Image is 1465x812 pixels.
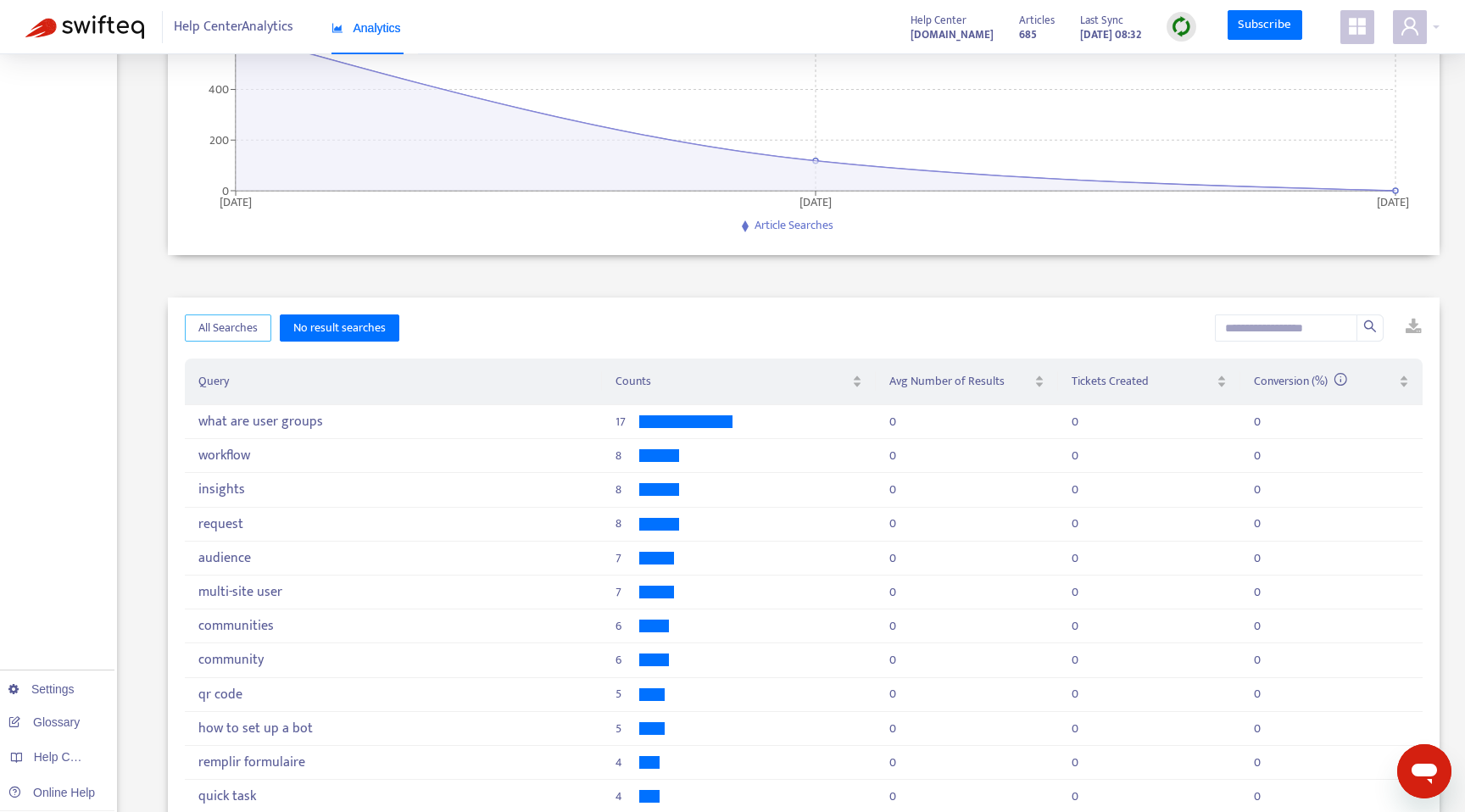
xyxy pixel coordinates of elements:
[1254,455,1261,456] div: 0
[222,181,229,201] tspan: 0
[1397,744,1451,798] iframe: Button to launch messaging window
[1254,659,1261,660] div: 0
[1019,25,1037,44] strong: 685
[1080,11,1123,30] span: Last Sync
[198,550,563,566] div: audience
[616,693,632,694] span: 5
[616,626,632,626] span: 6
[1072,762,1078,763] div: 0
[1254,558,1261,559] div: 0
[209,80,229,99] tspan: 400
[1377,192,1409,212] tspan: [DATE]
[1072,796,1078,797] div: 0
[616,489,632,490] span: 8
[1254,626,1261,626] div: 0
[293,319,386,337] span: No result searches
[911,11,966,30] span: Help Center
[198,720,563,737] div: how to set up a bot
[799,192,832,212] tspan: [DATE]
[198,754,563,770] div: remplir formulaire
[1058,359,1240,405] th: Tickets Created
[889,728,896,729] div: 0
[1080,25,1141,44] strong: [DATE] 08:32
[198,516,563,532] div: request
[1363,320,1377,333] span: search
[616,558,632,559] span: 7
[198,584,563,600] div: multi-site user
[1072,558,1078,559] div: 0
[8,682,75,696] a: Settings
[889,372,1031,391] span: Avg Number of Results
[889,796,896,797] div: 0
[198,448,563,464] div: workflow
[1072,489,1078,490] div: 0
[198,618,563,634] div: communities
[1072,421,1078,422] div: 0
[198,652,563,668] div: community
[1254,371,1347,391] span: Conversion (%)
[602,359,876,405] th: Counts
[1072,626,1078,626] div: 0
[616,455,632,456] span: 8
[889,421,896,422] div: 0
[876,359,1058,405] th: Avg Number of Results
[1254,762,1261,763] div: 0
[331,22,343,34] span: area-chart
[1254,728,1261,729] div: 0
[755,215,833,235] span: Article Searches
[889,558,896,559] div: 0
[1347,16,1368,36] span: appstore
[1254,421,1261,422] div: 0
[911,25,994,44] a: [DOMAIN_NAME]
[1254,693,1261,694] div: 0
[198,319,258,337] span: All Searches
[198,414,563,430] div: what are user groups
[1228,10,1302,41] a: Subscribe
[1072,693,1078,694] div: 0
[331,21,401,35] span: Analytics
[616,659,632,660] span: 6
[1254,489,1261,490] div: 0
[280,314,399,342] button: No result searches
[198,687,563,703] div: qr code
[889,626,896,626] div: 0
[1072,372,1213,391] span: Tickets Created
[1072,455,1078,456] div: 0
[25,15,144,39] img: Swifteq
[889,762,896,763] div: 0
[889,455,896,456] div: 0
[198,481,563,498] div: insights
[209,131,229,150] tspan: 200
[1400,16,1420,36] span: user
[8,715,80,729] a: Glossary
[616,796,632,797] span: 4
[174,11,293,43] span: Help Center Analytics
[185,314,271,342] button: All Searches
[616,762,632,763] span: 4
[8,786,95,799] a: Online Help
[34,750,103,764] span: Help Centers
[889,659,896,660] div: 0
[198,788,563,804] div: quick task
[1254,796,1261,797] div: 0
[616,372,849,391] span: Counts
[1072,659,1078,660] div: 0
[616,728,632,729] span: 5
[185,359,602,405] th: Query
[889,693,896,694] div: 0
[1072,728,1078,729] div: 0
[889,489,896,490] div: 0
[616,421,632,422] span: 17
[1019,11,1055,30] span: Articles
[911,25,994,44] strong: [DOMAIN_NAME]
[1171,16,1192,37] img: sync.dc5367851b00ba804db3.png
[220,192,252,212] tspan: [DATE]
